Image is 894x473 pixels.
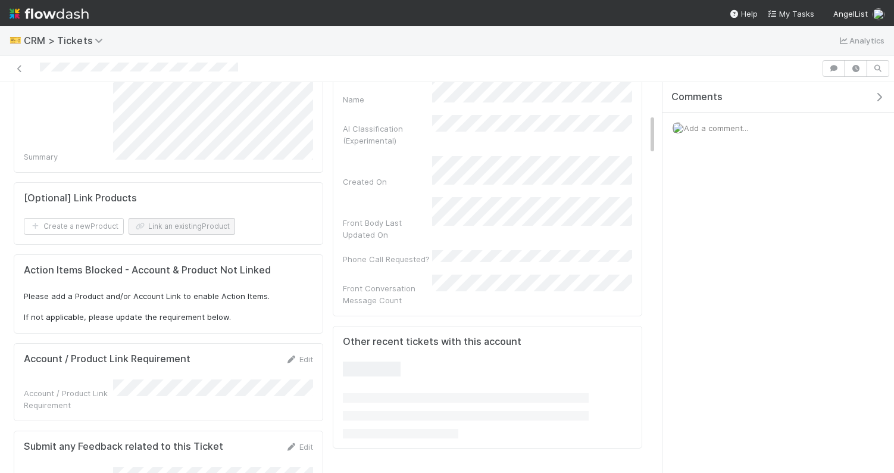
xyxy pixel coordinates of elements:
p: If not applicable, please update the requirement below. [24,312,313,323]
h5: Account / Product Link Requirement [24,353,190,365]
span: My Tasks [767,9,814,18]
div: Front Conversation Message Count [343,282,432,306]
div: Phone Call Requested? [343,253,432,265]
div: Front Body Last Updated On [343,217,432,241]
h5: Submit any Feedback related to this Ticket [24,441,223,453]
div: Name [343,94,432,105]
span: AngelList [833,9,868,18]
div: AI Classification (Experimental) [343,123,432,147]
a: Edit [285,354,313,364]
button: Link an existingProduct [129,218,235,235]
div: Help [729,8,758,20]
h5: Action Items Blocked - Account & Product Not Linked [24,264,313,276]
span: CRM > Tickets [24,35,109,46]
a: Edit [285,442,313,452]
h5: Other recent tickets with this account [343,336,521,348]
span: Add a comment... [684,123,748,133]
h5: [Optional] Link Products [24,192,137,204]
div: Created On [343,176,432,188]
button: Create a newProduct [24,218,124,235]
div: Summary [24,151,113,163]
img: avatar_4aa8e4fd-f2b7-45ba-a6a5-94a913ad1fe4.png [873,8,884,20]
img: logo-inverted-e16ddd16eac7371096b0.svg [10,4,89,24]
span: Comments [671,91,723,103]
p: Please add a Product and/or Account Link to enable Action Items. [24,291,313,303]
a: Analytics [837,33,884,48]
span: 🎫 [10,35,21,45]
a: My Tasks [767,8,814,20]
img: avatar_4aa8e4fd-f2b7-45ba-a6a5-94a913ad1fe4.png [672,122,684,134]
div: Account / Product Link Requirement [24,387,113,411]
